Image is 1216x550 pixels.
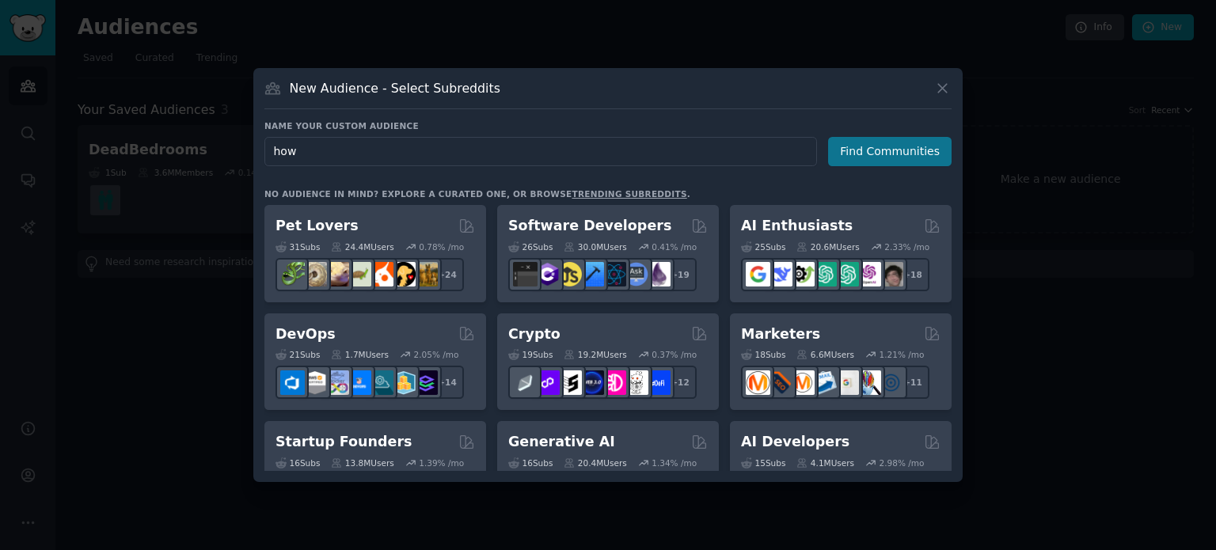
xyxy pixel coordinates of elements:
div: 4.1M Users [796,457,854,468]
button: Find Communities [828,137,952,166]
div: 25 Sub s [741,241,785,252]
div: 31 Sub s [275,241,320,252]
img: content_marketing [746,370,770,395]
div: 0.41 % /mo [652,241,697,252]
img: reactnative [602,262,626,286]
img: DevOpsLinks [347,370,371,395]
img: bigseo [768,370,792,395]
img: learnjavascript [557,262,582,286]
div: 20.6M Users [796,241,859,252]
img: OnlineMarketing [879,370,903,395]
img: 0xPolygon [535,370,560,395]
div: 30.0M Users [564,241,626,252]
img: MarketingResearch [857,370,881,395]
div: 18 Sub s [741,349,785,360]
div: + 18 [896,258,929,291]
a: trending subreddits [572,189,686,199]
div: 2.05 % /mo [414,349,459,360]
h3: Name your custom audience [264,120,952,131]
img: PlatformEngineers [413,370,438,395]
img: csharp [535,262,560,286]
div: 26 Sub s [508,241,553,252]
input: Pick a short name, like "Digital Marketers" or "Movie-Goers" [264,137,817,166]
img: defi_ [646,370,671,395]
h2: DevOps [275,324,336,344]
img: Emailmarketing [812,370,837,395]
div: 1.21 % /mo [880,349,925,360]
img: OpenAIDev [857,262,881,286]
img: googleads [834,370,859,395]
div: + 24 [431,258,464,291]
h2: Pet Lovers [275,216,359,236]
div: No audience in mind? Explore a curated one, or browse . [264,188,690,199]
div: + 12 [663,366,697,399]
div: 1.34 % /mo [652,457,697,468]
div: 2.98 % /mo [880,457,925,468]
img: platformengineering [369,370,393,395]
div: 16 Sub s [275,457,320,468]
div: + 19 [663,258,697,291]
img: DeepSeek [768,262,792,286]
img: elixir [646,262,671,286]
img: chatgpt_prompts_ [834,262,859,286]
img: AWS_Certified_Experts [302,370,327,395]
img: leopardgeckos [325,262,349,286]
div: 2.33 % /mo [884,241,929,252]
div: 1.39 % /mo [419,457,464,468]
div: 24.4M Users [331,241,393,252]
h2: Crypto [508,324,560,344]
div: 6.6M Users [796,349,854,360]
div: + 14 [431,366,464,399]
img: AskComputerScience [624,262,648,286]
img: cockatiel [369,262,393,286]
h2: AI Enthusiasts [741,216,853,236]
h2: Software Developers [508,216,671,236]
div: 15 Sub s [741,457,785,468]
img: AskMarketing [790,370,815,395]
img: PetAdvice [391,262,416,286]
div: 19 Sub s [508,349,553,360]
div: 16 Sub s [508,457,553,468]
div: 21 Sub s [275,349,320,360]
img: herpetology [280,262,305,286]
img: azuredevops [280,370,305,395]
img: iOSProgramming [579,262,604,286]
h3: New Audience - Select Subreddits [290,80,500,97]
img: ethfinance [513,370,538,395]
img: dogbreed [413,262,438,286]
h2: Generative AI [508,432,615,452]
div: 1.7M Users [331,349,389,360]
h2: Startup Founders [275,432,412,452]
img: defiblockchain [602,370,626,395]
img: ballpython [302,262,327,286]
img: ArtificalIntelligence [879,262,903,286]
img: AItoolsCatalog [790,262,815,286]
div: 19.2M Users [564,349,626,360]
img: chatgpt_promptDesign [812,262,837,286]
img: ethstaker [557,370,582,395]
div: 13.8M Users [331,457,393,468]
div: + 11 [896,366,929,399]
h2: AI Developers [741,432,849,452]
div: 0.37 % /mo [652,349,697,360]
div: 0.78 % /mo [419,241,464,252]
img: software [513,262,538,286]
img: aws_cdk [391,370,416,395]
h2: Marketers [741,324,820,344]
img: CryptoNews [624,370,648,395]
img: web3 [579,370,604,395]
img: turtle [347,262,371,286]
img: GoogleGeminiAI [746,262,770,286]
img: Docker_DevOps [325,370,349,395]
div: 20.4M Users [564,457,626,468]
